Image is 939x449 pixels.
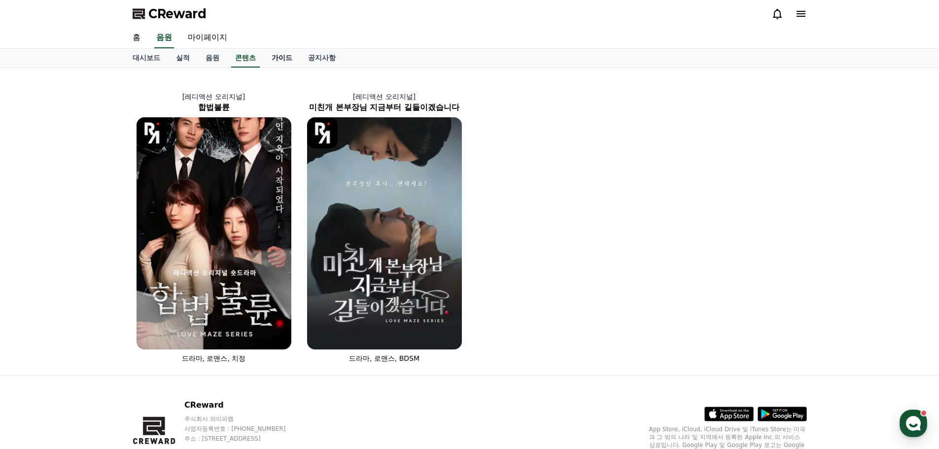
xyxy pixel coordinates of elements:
[129,102,299,113] h2: 합법불륜
[184,399,305,411] p: CReward
[180,28,235,48] a: 마이페이지
[307,117,338,148] img: [object Object] Logo
[349,354,419,362] span: 드라마, 로맨스, BDSM
[65,312,127,337] a: 대화
[137,117,291,349] img: 합법불륜
[129,84,299,371] a: [레디액션 오리지널] 합법불륜 합법불륜 [object Object] Logo 드라마, 로맨스, 치정
[154,28,174,48] a: 음원
[182,354,246,362] span: 드라마, 로맨스, 치정
[125,28,148,48] a: 홈
[300,49,344,68] a: 공지사항
[133,6,207,22] a: CReward
[168,49,198,68] a: 실적
[184,435,305,443] p: 주소 : [STREET_ADDRESS]
[90,328,102,336] span: 대화
[299,84,470,371] a: [레디액션 오리지널] 미친개 본부장님 지금부터 길들이겠습니다 미친개 본부장님 지금부터 길들이겠습니다 [object Object] Logo 드라마, 로맨스, BDSM
[299,92,470,102] p: [레디액션 오리지널]
[137,117,168,148] img: [object Object] Logo
[307,117,462,349] img: 미친개 본부장님 지금부터 길들이겠습니다
[31,327,37,335] span: 홈
[264,49,300,68] a: 가이드
[184,415,305,423] p: 주식회사 와이피랩
[127,312,189,337] a: 설정
[231,49,260,68] a: 콘텐츠
[299,102,470,113] h2: 미친개 본부장님 지금부터 길들이겠습니다
[125,49,168,68] a: 대시보드
[3,312,65,337] a: 홈
[148,6,207,22] span: CReward
[184,425,305,433] p: 사업자등록번호 : [PHONE_NUMBER]
[129,92,299,102] p: [레디액션 오리지널]
[152,327,164,335] span: 설정
[198,49,227,68] a: 음원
